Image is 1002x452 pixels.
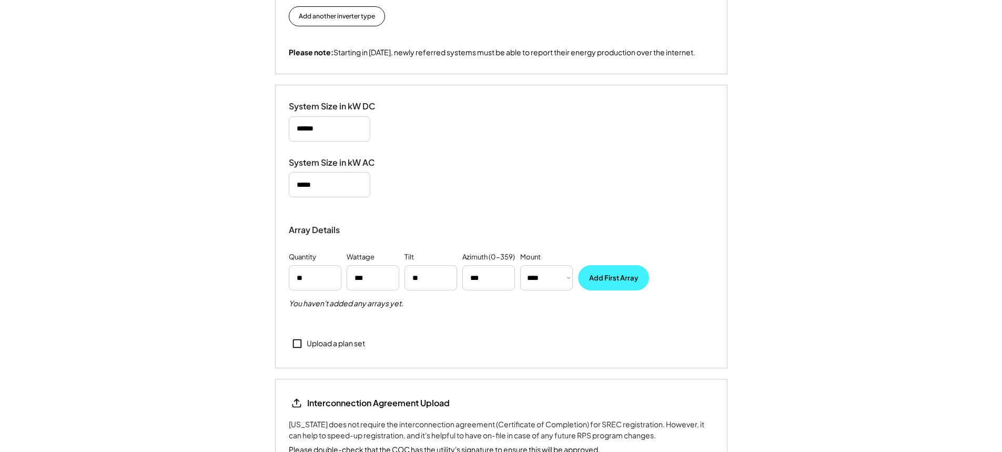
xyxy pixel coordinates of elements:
button: Add another inverter type [289,6,385,26]
div: System Size in kW AC [289,157,394,168]
div: Array Details [289,224,341,236]
div: Upload a plan set [307,338,365,349]
strong: Please note: [289,47,333,57]
h5: You haven't added any arrays yet. [289,298,403,309]
div: Azimuth (0-359) [462,252,515,263]
div: Wattage [347,252,375,263]
div: Mount [520,252,541,263]
button: Add First Array [578,265,649,290]
div: Tilt [404,252,414,263]
div: Interconnection Agreement Upload [307,397,450,409]
div: System Size in kW DC [289,101,394,112]
div: Starting in [DATE], newly referred systems must be able to report their energy production over th... [289,47,695,58]
div: [US_STATE] does not require the interconnection agreement (Certificate of Completion) for SREC re... [289,419,714,441]
div: Quantity [289,252,316,263]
